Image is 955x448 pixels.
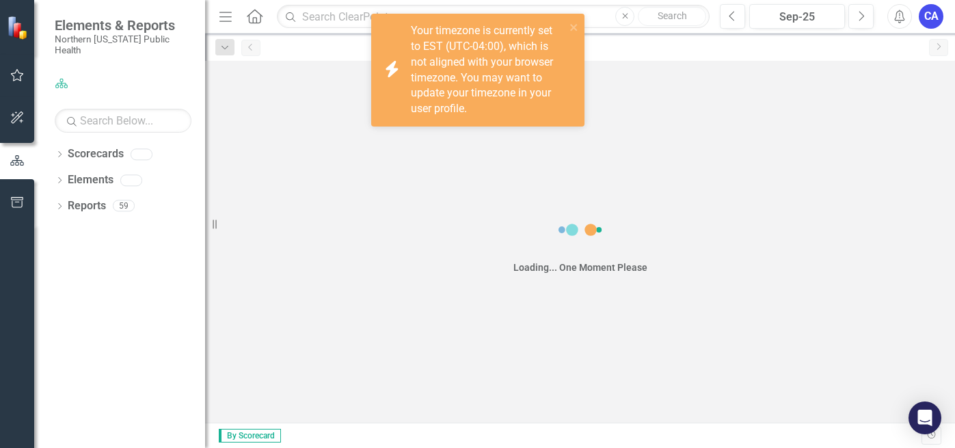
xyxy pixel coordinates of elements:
span: Elements & Reports [55,17,191,34]
button: CA [919,4,943,29]
button: Search [638,7,706,26]
button: Sep-25 [749,4,845,29]
div: Sep-25 [754,9,840,25]
input: Search Below... [55,109,191,133]
div: Open Intercom Messenger [909,401,941,434]
small: Northern [US_STATE] Public Health [55,34,191,56]
div: Loading... One Moment Please [513,261,647,274]
input: Search ClearPoint... [277,5,710,29]
div: 59 [113,200,135,212]
div: Your timezone is currently set to EST (UTC-04:00), which is not aligned with your browser timezon... [411,23,565,117]
span: By Scorecard [219,429,281,443]
a: Scorecards [68,146,124,162]
img: ClearPoint Strategy [7,16,31,40]
a: Elements [68,172,113,188]
span: Search [658,10,687,21]
a: Reports [68,198,106,214]
button: close [569,19,579,35]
